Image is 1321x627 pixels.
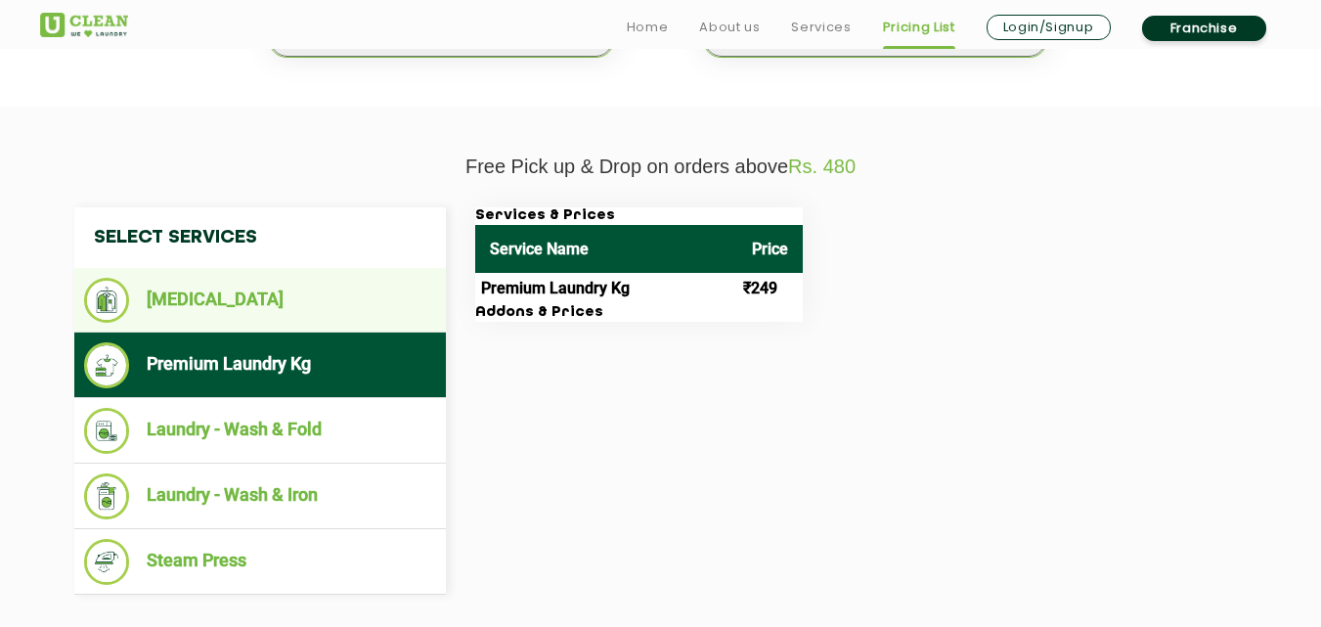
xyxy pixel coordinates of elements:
a: Pricing List [883,16,955,39]
td: Premium Laundry Kg [475,273,737,304]
img: Dry Cleaning [84,278,130,323]
img: UClean Laundry and Dry Cleaning [40,13,128,37]
th: Service Name [475,225,737,273]
img: Laundry - Wash & Iron [84,473,130,519]
a: Franchise [1142,16,1266,41]
a: Services [791,16,851,39]
h3: Addons & Prices [475,304,803,322]
a: Login/Signup [987,15,1111,40]
li: Laundry - Wash & Fold [84,408,436,454]
h3: Services & Prices [475,207,803,225]
span: Rs. 480 [788,156,856,177]
img: Premium Laundry Kg [84,342,130,388]
li: [MEDICAL_DATA] [84,278,436,323]
th: Price [737,225,803,273]
a: About us [699,16,760,39]
img: Laundry - Wash & Fold [84,408,130,454]
h4: Select Services [74,207,446,268]
td: ₹249 [737,273,803,304]
img: Steam Press [84,539,130,585]
li: Premium Laundry Kg [84,342,436,388]
li: Laundry - Wash & Iron [84,473,436,519]
p: Free Pick up & Drop on orders above [40,156,1282,178]
a: Home [627,16,669,39]
li: Steam Press [84,539,436,585]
